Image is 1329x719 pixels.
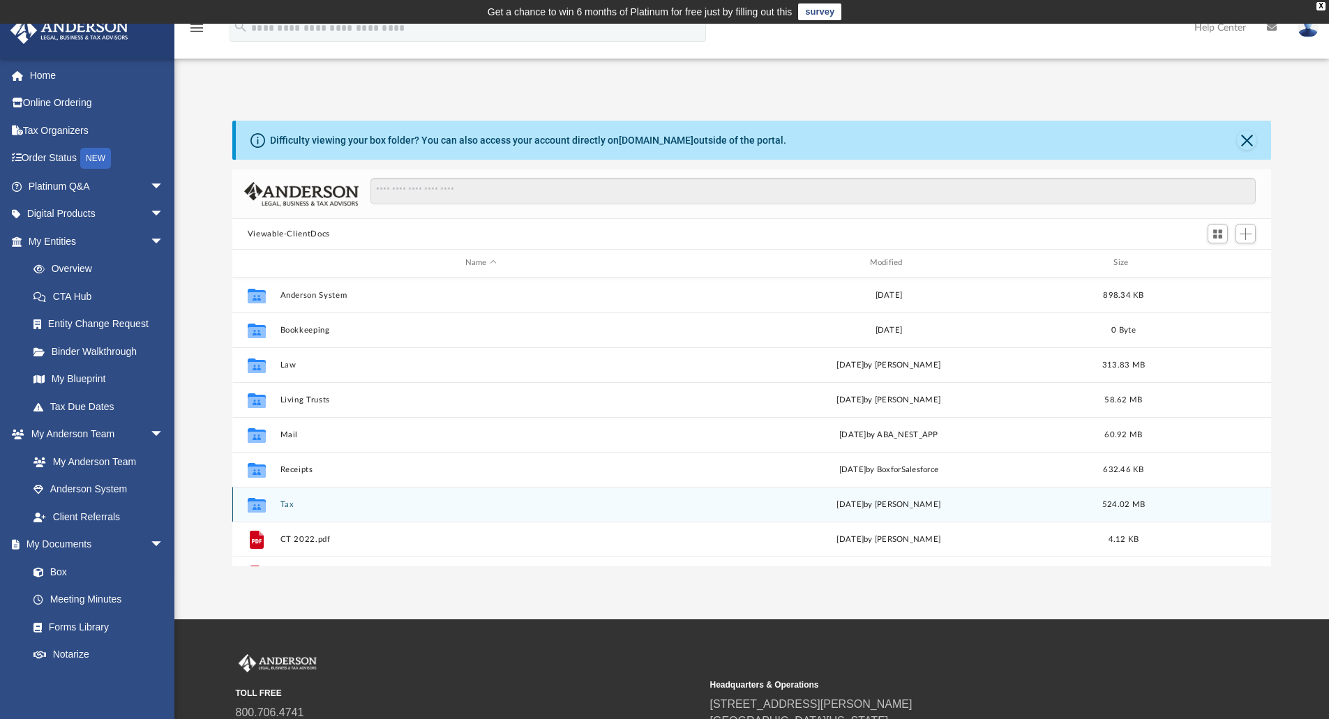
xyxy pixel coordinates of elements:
[20,613,171,641] a: Forms Library
[488,3,793,20] div: Get a chance to win 6 months of Platinum for free just by filling out this
[10,116,185,144] a: Tax Organizers
[10,61,185,89] a: Home
[619,135,693,146] a: [DOMAIN_NAME]
[1103,465,1143,473] span: 632.46 KB
[1103,291,1143,298] span: 898.34 KB
[248,228,330,241] button: Viewable-ClientDocs
[688,393,1090,406] div: [DATE] by [PERSON_NAME]
[20,448,171,476] a: My Anderson Team
[280,326,682,335] button: Bookkeeping
[1111,326,1136,333] span: 0 Byte
[1095,257,1151,269] div: Size
[370,178,1256,204] input: Search files and folders
[688,498,1090,510] div: [DATE] by [PERSON_NAME]
[20,282,185,310] a: CTA Hub
[10,668,178,696] a: Online Learningarrow_drop_down
[20,338,185,365] a: Binder Walkthrough
[20,586,178,614] a: Meeting Minutes
[20,255,185,283] a: Overview
[688,358,1090,371] div: [DATE] by [PERSON_NAME]
[688,533,1090,545] div: [DATE] by [PERSON_NAME]
[1236,224,1256,243] button: Add
[1104,430,1142,438] span: 60.92 MB
[280,535,682,544] button: CT 2022.pdf
[710,698,913,710] a: [STREET_ADDRESS][PERSON_NAME]
[80,148,111,169] div: NEW
[280,500,682,509] button: Tax
[280,361,682,370] button: Law
[20,393,185,421] a: Tax Due Dates
[10,531,178,559] a: My Documentsarrow_drop_down
[688,428,1090,441] div: [DATE] by ABA_NEST_APP
[20,365,178,393] a: My Blueprint
[10,200,185,228] a: Digital Productsarrow_drop_down
[688,324,1090,336] div: [DATE]
[10,227,185,255] a: My Entitiesarrow_drop_down
[150,531,178,559] span: arrow_drop_down
[280,430,682,439] button: Mail
[20,558,171,586] a: Box
[236,706,304,718] a: 800.706.4741
[188,27,205,36] a: menu
[10,172,185,200] a: Platinum Q&Aarrow_drop_down
[1104,395,1142,403] span: 58.62 MB
[150,421,178,449] span: arrow_drop_down
[1102,500,1145,508] span: 524.02 MB
[10,144,185,173] a: Order StatusNEW
[279,257,681,269] div: Name
[20,310,185,338] a: Entity Change Request
[236,687,700,699] small: TOLL FREE
[150,200,178,229] span: arrow_drop_down
[687,257,1089,269] div: Modified
[10,421,178,448] a: My Anderson Teamarrow_drop_down
[20,641,178,669] a: Notarize
[1102,361,1145,368] span: 313.83 MB
[270,133,786,148] div: Difficulty viewing your box folder? You can also access your account directly on outside of the p...
[10,89,185,117] a: Online Ordering
[280,465,682,474] button: Receipts
[232,278,1272,566] div: grid
[280,395,682,404] button: Living Trusts
[20,476,178,504] a: Anderson System
[6,17,133,44] img: Anderson Advisors Platinum Portal
[1237,130,1256,150] button: Close
[1208,224,1229,243] button: Switch to Grid View
[20,503,178,531] a: Client Referrals
[236,654,320,672] img: Anderson Advisors Platinum Portal
[233,19,248,34] i: search
[710,679,1175,691] small: Headquarters & Operations
[688,289,1090,301] div: [DATE]
[1316,2,1326,10] div: close
[150,668,178,697] span: arrow_drop_down
[188,20,205,36] i: menu
[150,227,178,256] span: arrow_drop_down
[239,257,273,269] div: id
[1108,535,1139,543] span: 4.12 KB
[798,3,841,20] a: survey
[150,172,178,201] span: arrow_drop_down
[1298,17,1319,38] img: User Pic
[688,463,1090,476] div: [DATE] by BoxforSalesforce
[280,291,682,300] button: Anderson System
[1157,257,1255,269] div: id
